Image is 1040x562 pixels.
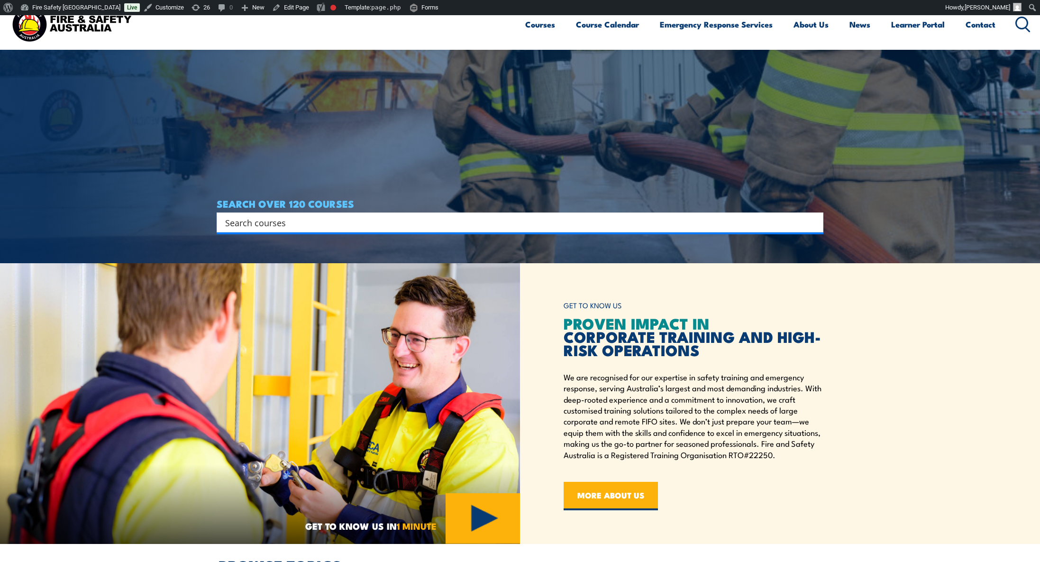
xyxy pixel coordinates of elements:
div: Needs improvement [330,5,336,10]
a: Contact [966,12,995,37]
h2: CORPORATE TRAINING AND HIGH-RISK OPERATIONS [564,316,823,356]
a: Live [124,3,140,12]
button: Search magnifier button [807,216,820,229]
a: News [849,12,870,37]
h6: GET TO KNOW US [564,297,823,314]
a: MORE ABOUT US [564,482,658,510]
span: GET TO KNOW US IN [305,522,437,530]
h4: SEARCH OVER 120 COURSES [217,198,823,209]
form: Search form [227,216,804,229]
strong: 1 MINUTE [397,519,437,533]
a: Emergency Response Services [660,12,773,37]
a: Course Calendar [576,12,639,37]
a: About Us [794,12,829,37]
a: Courses [525,12,555,37]
p: We are recognised for our expertise in safety training and emergency response, serving Australia’... [564,371,823,460]
span: page.php [371,4,401,11]
span: [PERSON_NAME] [965,4,1010,11]
span: PROVEN IMPACT IN [564,311,710,335]
input: Search input [225,215,803,230]
a: Learner Portal [891,12,945,37]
